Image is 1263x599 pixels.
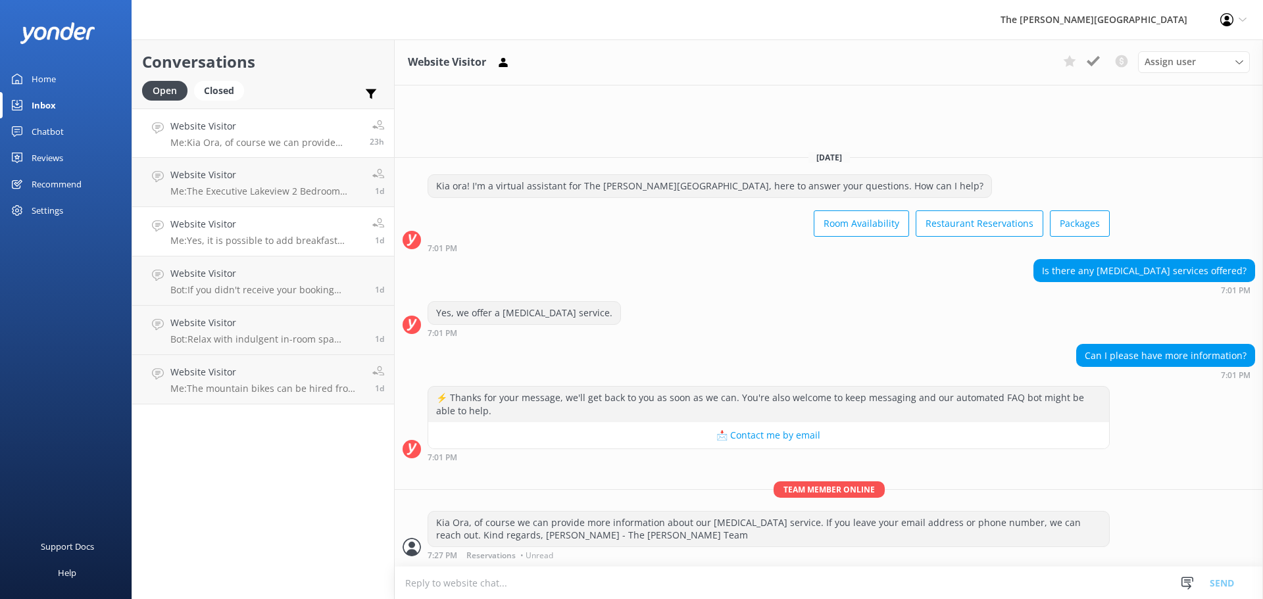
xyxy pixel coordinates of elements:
h2: Conversations [142,49,384,74]
a: Website VisitorMe:The Executive Lakeview 2 Bedroom Apartments are in the main building and the La... [132,158,394,207]
a: Website VisitorBot:If you didn't receive your booking confirmation, please email [EMAIL_ADDRESS][... [132,256,394,306]
span: Oct 14 2025 01:14pm (UTC +13:00) Pacific/Auckland [375,333,384,345]
strong: 7:01 PM [1221,371,1251,379]
p: Me: The Executive Lakeview 2 Bedroom Apartments are in the main building and the Lakeview 2 Bedro... [170,185,362,197]
div: Oct 14 2025 07:27pm (UTC +13:00) Pacific/Auckland [428,550,1110,560]
strong: 7:01 PM [1221,287,1251,295]
div: Can I please have more information? [1077,345,1254,367]
button: Restaurant Reservations [916,210,1043,237]
div: Oct 14 2025 07:01pm (UTC +13:00) Pacific/Auckland [428,452,1110,462]
div: Home [32,66,56,92]
div: Assign User [1138,51,1250,72]
strong: 7:01 PM [428,245,457,252]
div: Open [142,81,187,101]
h3: Website Visitor [408,54,486,71]
a: Website VisitorBot:Relax with indulgent in-room spa treatments by Indulge Mobile Spa, offering ex... [132,306,394,355]
span: [DATE] [808,152,850,163]
p: Bot: Relax with indulgent in-room spa treatments by Indulge Mobile Spa, offering expert massages ... [170,333,365,345]
h4: Website Visitor [170,217,362,231]
div: Kia Ora, of course we can provide more information about our [MEDICAL_DATA] service. If you leave... [428,512,1109,546]
div: Support Docs [41,533,94,560]
div: Reviews [32,145,63,171]
div: Help [58,560,76,586]
p: Me: Kia Ora, of course we can provide more information about our [MEDICAL_DATA] service. If you l... [170,137,360,149]
p: Me: The mountain bikes can be hired from NZD $40 per half day and NZD $65.00 for a full day. The ... [170,383,362,395]
div: Oct 14 2025 07:01pm (UTC +13:00) Pacific/Auckland [1033,285,1255,295]
span: Oct 14 2025 04:38pm (UTC +13:00) Pacific/Auckland [375,185,384,197]
button: Packages [1050,210,1110,237]
img: yonder-white-logo.png [20,22,95,44]
a: Website VisitorMe:The mountain bikes can be hired from NZD $40 per half day and NZD $65.00 for a ... [132,355,394,404]
span: Oct 13 2025 09:47pm (UTC +13:00) Pacific/Auckland [375,383,384,394]
a: Closed [194,83,251,97]
h4: Website Visitor [170,365,362,379]
div: Oct 14 2025 07:01pm (UTC +13:00) Pacific/Auckland [1076,370,1255,379]
h4: Website Visitor [170,119,360,133]
div: Kia ora! I'm a virtual assistant for The [PERSON_NAME][GEOGRAPHIC_DATA], here to answer your ques... [428,175,991,197]
div: Oct 14 2025 07:01pm (UTC +13:00) Pacific/Auckland [428,243,1110,252]
div: Recommend [32,171,82,197]
strong: 7:01 PM [428,454,457,462]
div: Chatbot [32,118,64,145]
a: Open [142,83,194,97]
h4: Website Visitor [170,266,365,281]
div: Settings [32,197,63,224]
div: Inbox [32,92,56,118]
button: 📩 Contact me by email [428,422,1109,448]
span: • Unread [520,552,553,560]
p: Me: Yes, it is possible to add breakfast upon arrival or add it after consumption. [170,235,362,247]
strong: 7:01 PM [428,329,457,337]
strong: 7:27 PM [428,552,457,560]
div: Is there any [MEDICAL_DATA] services offered? [1034,260,1254,282]
button: Room Availability [814,210,909,237]
span: Oct 14 2025 03:26pm (UTC +13:00) Pacific/Auckland [375,284,384,295]
div: Yes, we offer a [MEDICAL_DATA] service. [428,302,620,324]
div: Closed [194,81,244,101]
a: Website VisitorMe:Kia Ora, of course we can provide more information about our [MEDICAL_DATA] ser... [132,108,394,158]
div: Oct 14 2025 07:01pm (UTC +13:00) Pacific/Auckland [428,328,621,337]
span: Team member online [774,481,885,498]
h4: Website Visitor [170,168,362,182]
p: Bot: If you didn't receive your booking confirmation, please email [EMAIL_ADDRESS][DOMAIN_NAME] s... [170,284,365,296]
h4: Website Visitor [170,316,365,330]
a: Website VisitorMe:Yes, it is possible to add breakfast upon arrival or add it after consumption.1d [132,207,394,256]
span: Assign user [1145,55,1196,69]
span: Oct 14 2025 07:27pm (UTC +13:00) Pacific/Auckland [370,136,384,147]
div: ⚡ Thanks for your message, we'll get back to you as soon as we can. You're also welcome to keep m... [428,387,1109,421]
span: Oct 14 2025 04:37pm (UTC +13:00) Pacific/Auckland [375,235,384,246]
span: Reservations [466,552,516,560]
